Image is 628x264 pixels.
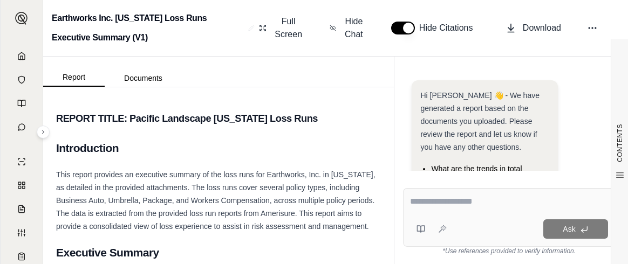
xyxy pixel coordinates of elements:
button: Expand sidebar [37,126,50,138]
div: *Use references provided to verify information. [403,247,615,255]
h2: Earthworks Inc. [US_STATE] Loss Runs Executive Summary (V1) [52,9,244,47]
a: Single Policy [7,151,36,172]
button: Hide Chat [325,11,370,45]
button: Expand sidebar [11,8,32,29]
button: Download [501,17,565,39]
span: What are the trends in total incurred losses for Earthworks Inc.'s Workers' Compensation policies... [431,164,545,225]
a: Prompt Library [7,93,36,114]
button: Documents [105,70,182,87]
h2: Executive Summary [56,241,381,264]
span: This report provides an executive summary of the loss runs for Earthworks, Inc. in [US_STATE], as... [56,170,376,231]
h3: REPORT TITLE: Pacific Landscape [US_STATE] Loss Runs [56,109,381,128]
a: Home [7,45,36,67]
a: Custom Report [7,222,36,244]
button: Full Screen [255,11,308,45]
span: Full Screen [273,15,304,41]
img: Expand sidebar [15,12,28,25]
span: Ask [563,225,575,233]
span: Download [523,22,561,34]
span: Hide Citations [419,22,480,34]
span: Hi [PERSON_NAME] 👋 - We have generated a report based on the documents you uploaded. Please revie... [420,91,540,151]
button: Report [43,68,105,87]
span: Hide Chat [343,15,365,41]
a: Documents Vault [7,69,36,91]
a: Policy Comparisons [7,175,36,196]
h2: Introduction [56,137,381,159]
button: Ask [543,219,608,239]
a: Chat [7,116,36,138]
span: CONTENTS [616,124,624,162]
a: Claim Coverage [7,198,36,220]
